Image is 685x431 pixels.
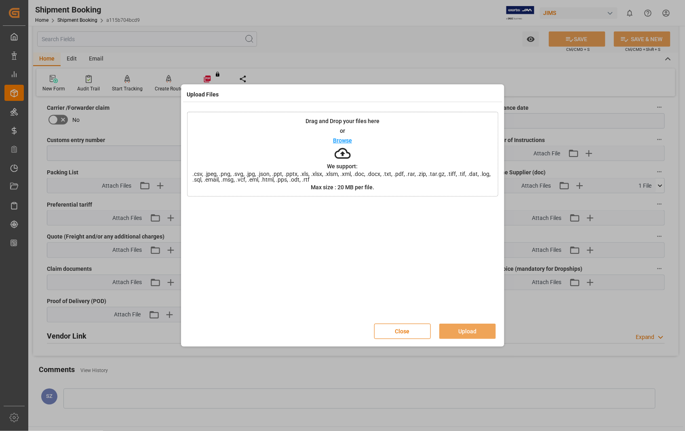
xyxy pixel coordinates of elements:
h4: Upload Files [187,90,219,99]
p: or [340,128,345,134]
span: .csv, .jpeg, .png, .svg, .jpg, .json, .ppt, .pptx, .xls, .xlsx, .xlsm, .xml, .doc, .docx, .txt, .... [188,171,498,182]
p: Drag and Drop your files here [306,118,379,124]
p: We support: [327,163,358,169]
button: Upload [439,324,496,339]
p: Browse [333,138,352,143]
div: Drag and Drop your files hereorBrowseWe support:.csv, .jpeg, .png, .svg, .jpg, .json, .ppt, .pptx... [187,112,498,197]
p: Max size : 20 MB per file. [311,184,374,190]
button: Close [374,324,431,339]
